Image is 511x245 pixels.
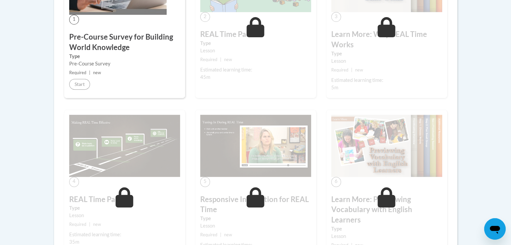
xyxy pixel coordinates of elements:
[200,12,210,22] span: 2
[69,177,79,187] span: 4
[89,222,90,227] span: |
[331,50,442,57] label: Type
[224,232,232,237] span: new
[200,194,311,215] h3: Responsive Instruction for REAL Time
[200,177,210,187] span: 5
[69,212,180,219] div: Lesson
[69,239,79,245] span: 35m
[200,115,311,177] img: Course Image
[220,232,221,237] span: |
[69,15,79,24] span: 1
[331,29,442,50] h3: Learn More: Why REAL Time Works
[200,215,311,222] label: Type
[484,218,506,240] iframe: Button to launch messaging window
[200,29,311,40] h3: REAL Time Part 1
[200,57,217,62] span: Required
[331,57,442,65] div: Lesson
[331,115,442,177] img: Course Image
[224,57,232,62] span: new
[331,77,442,84] div: Estimated learning time:
[69,204,180,212] label: Type
[200,74,210,80] span: 45m
[331,233,442,240] div: Lesson
[331,177,341,187] span: 6
[331,12,341,22] span: 3
[89,70,90,75] span: |
[69,231,180,238] div: Estimated learning time:
[200,222,311,230] div: Lesson
[331,85,338,90] span: 5m
[69,79,90,90] button: Start
[69,60,180,67] div: Pre-Course Survey
[69,53,180,60] label: Type
[69,32,180,53] h3: Pre-Course Survey for Building World Knowledge
[200,232,217,237] span: Required
[69,194,180,205] h3: REAL Time Part 2
[93,222,101,227] span: new
[355,67,363,72] span: new
[69,115,180,177] img: Course Image
[93,70,101,75] span: new
[331,194,442,225] h3: Learn More: Previewing Vocabulary with English Learners
[351,67,352,72] span: |
[200,40,311,47] label: Type
[200,66,311,73] div: Estimated learning time:
[69,70,86,75] span: Required
[331,67,348,72] span: Required
[331,225,442,233] label: Type
[69,222,86,227] span: Required
[200,47,311,54] div: Lesson
[220,57,221,62] span: |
